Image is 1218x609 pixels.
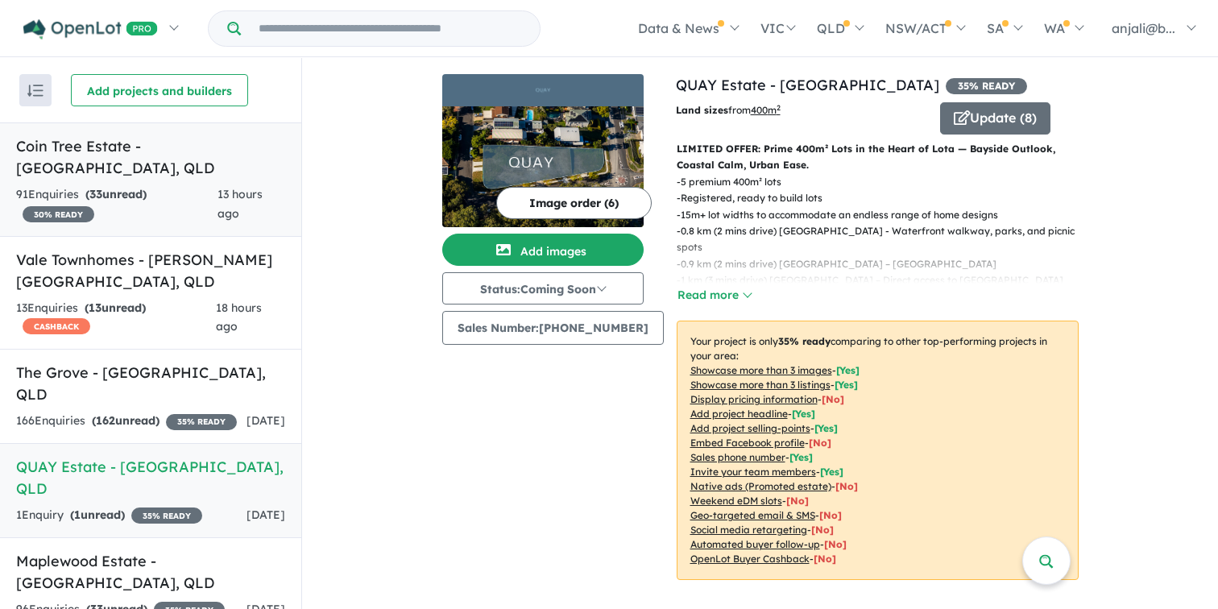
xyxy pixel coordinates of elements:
button: Sales Number:[PHONE_NUMBER] [442,311,664,345]
span: [No] [835,480,858,492]
span: [ No ] [822,393,844,405]
span: [No] [814,553,836,565]
u: Sales phone number [690,451,785,463]
u: Showcase more than 3 images [690,364,832,376]
span: anjali@b... [1112,20,1175,36]
u: Invite your team members [690,466,816,478]
p: Your project is only comparing to other top-performing projects in your area: - - - - - - - - - -... [677,321,1079,580]
p: LIMITED OFFER: Prime 400m² Lots in the Heart of Lota — Bayside Outlook, Coastal Calm, Urban Ease. [677,141,1079,174]
span: [ Yes ] [820,466,843,478]
span: 35 % READY [131,507,202,524]
img: QUAY Estate - Lota [442,106,644,227]
span: 1 [74,507,81,522]
button: Status:Coming Soon [442,272,644,304]
button: Read more [677,286,752,304]
span: 30 % READY [23,206,94,222]
u: Native ads (Promoted estate) [690,480,831,492]
p: - 15m+ lot widths to accommodate an endless range of home designs [677,207,1092,223]
span: 162 [96,413,115,428]
h5: Vale Townhomes - [PERSON_NAME][GEOGRAPHIC_DATA] , QLD [16,249,285,292]
u: Weekend eDM slots [690,495,782,507]
div: 1 Enquir y [16,506,202,525]
h5: The Grove - [GEOGRAPHIC_DATA] , QLD [16,362,285,405]
span: 33 [89,187,102,201]
span: 13 [89,300,101,315]
sup: 2 [777,103,781,112]
img: sort.svg [27,85,43,97]
span: 18 hours ago [216,300,262,334]
u: Add project selling-points [690,422,810,434]
span: 35 % READY [946,78,1027,94]
span: [ Yes ] [836,364,860,376]
div: 166 Enquir ies [16,412,237,431]
span: [ Yes ] [789,451,813,463]
p: - 5 premium 400m² lots [677,174,1092,190]
span: [No] [824,538,847,550]
div: 91 Enquir ies [16,185,217,224]
span: 13 hours ago [217,187,263,221]
h5: Coin Tree Estate - [GEOGRAPHIC_DATA] , QLD [16,135,285,179]
span: [No] [786,495,809,507]
img: QUAY Estate - Lota Logo [449,81,637,100]
u: Automated buyer follow-up [690,538,820,550]
p: from [676,102,928,118]
span: [ Yes ] [792,408,815,420]
button: Image order (6) [496,187,652,219]
span: [DATE] [246,507,285,522]
a: QUAY Estate - Lota LogoQUAY Estate - Lota [442,74,644,227]
span: [No] [811,524,834,536]
a: QUAY Estate - [GEOGRAPHIC_DATA] [676,76,939,94]
span: [No] [819,509,842,521]
button: Update (8) [940,102,1050,135]
span: 35 % READY [166,414,237,430]
button: Add projects and builders [71,74,248,106]
b: 35 % ready [778,335,831,347]
input: Try estate name, suburb, builder or developer [244,11,536,46]
img: Openlot PRO Logo White [23,19,158,39]
button: Add images [442,234,644,266]
p: - 0.8 km (2 mins drive) [GEOGRAPHIC_DATA] - Waterfront walkway, parks, and picnic spots [677,223,1092,256]
u: Social media retargeting [690,524,807,536]
u: 400 m [751,104,781,116]
strong: ( unread) [85,300,146,315]
span: [DATE] [246,413,285,428]
span: [ Yes ] [835,379,858,391]
p: - 0.9 km (2 mins drive) [GEOGRAPHIC_DATA] – [GEOGRAPHIC_DATA] [677,256,1092,272]
u: Add project headline [690,408,788,420]
h5: QUAY Estate - [GEOGRAPHIC_DATA] , QLD [16,456,285,499]
span: [ Yes ] [814,422,838,434]
span: CASHBACK [23,318,90,334]
p: - 1 km (3 mins drive) [GEOGRAPHIC_DATA] – Direct access to [GEOGRAPHIC_DATA] [677,272,1092,288]
u: Geo-targeted email & SMS [690,509,815,521]
span: [ No ] [809,437,831,449]
u: Display pricing information [690,393,818,405]
u: Embed Facebook profile [690,437,805,449]
strong: ( unread) [92,413,159,428]
u: Showcase more than 3 listings [690,379,831,391]
p: - Registered, ready to build lots [677,190,1092,206]
strong: ( unread) [85,187,147,201]
h5: Maplewood Estate - [GEOGRAPHIC_DATA] , QLD [16,550,285,594]
strong: ( unread) [70,507,125,522]
u: OpenLot Buyer Cashback [690,553,810,565]
b: Land sizes [676,104,728,116]
div: 13 Enquir ies [16,299,216,338]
